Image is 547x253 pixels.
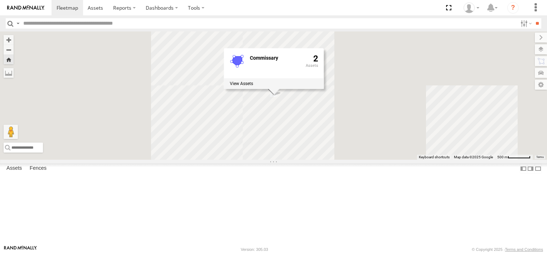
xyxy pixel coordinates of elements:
[534,163,542,174] label: Hide Summary Table
[495,155,533,160] button: Map Scale: 500 m per 60 pixels
[497,155,508,159] span: 500 m
[520,163,527,174] label: Dock Summary Table to the Left
[454,155,493,159] span: Map data ©2025 Google
[3,164,25,174] label: Assets
[7,5,44,10] img: rand-logo.svg
[306,54,318,77] div: 2
[4,68,14,78] label: Measure
[505,247,543,252] a: Terms and Conditions
[4,55,14,64] button: Zoom Home
[472,247,543,252] div: © Copyright 2025 -
[4,246,37,253] a: Visit our Website
[535,80,547,90] label: Map Settings
[507,2,519,14] i: ?
[4,35,14,45] button: Zoom in
[26,164,50,174] label: Fences
[241,247,268,252] div: Version: 305.03
[230,81,253,86] label: View assets associated with this fence
[461,3,482,13] div: Lupe Hernandez
[419,155,450,160] button: Keyboard shortcuts
[518,18,533,29] label: Search Filter Options
[250,55,300,61] div: Fence Name - Commissary
[15,18,21,29] label: Search Query
[527,163,534,174] label: Dock Summary Table to the Right
[4,45,14,55] button: Zoom out
[536,155,544,158] a: Terms
[4,125,18,139] button: Drag Pegman onto the map to open Street View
